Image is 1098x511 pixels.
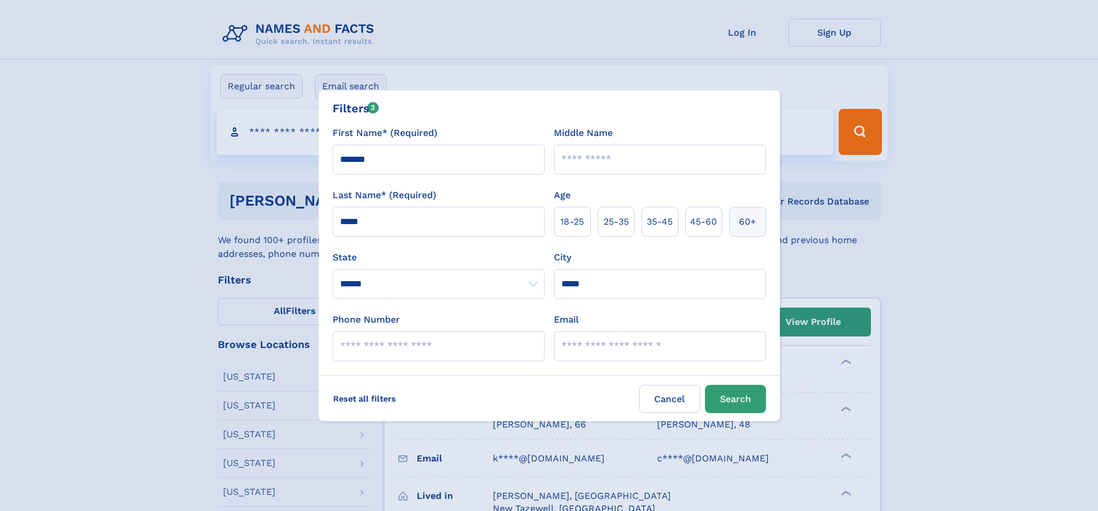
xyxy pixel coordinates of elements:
label: First Name* (Required) [333,126,437,140]
label: Age [554,188,571,202]
button: Search [705,385,766,413]
span: 25‑35 [603,215,629,229]
label: City [554,251,571,264]
span: 45‑60 [690,215,717,229]
label: State [333,251,545,264]
label: Email [554,313,579,327]
label: Reset all filters [326,385,403,412]
div: Filters [333,100,379,117]
label: Middle Name [554,126,613,140]
span: 18‑25 [560,215,584,229]
span: 60+ [739,215,756,229]
span: 35‑45 [647,215,673,229]
label: Last Name* (Required) [333,188,436,202]
label: Phone Number [333,313,400,327]
label: Cancel [639,385,700,413]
